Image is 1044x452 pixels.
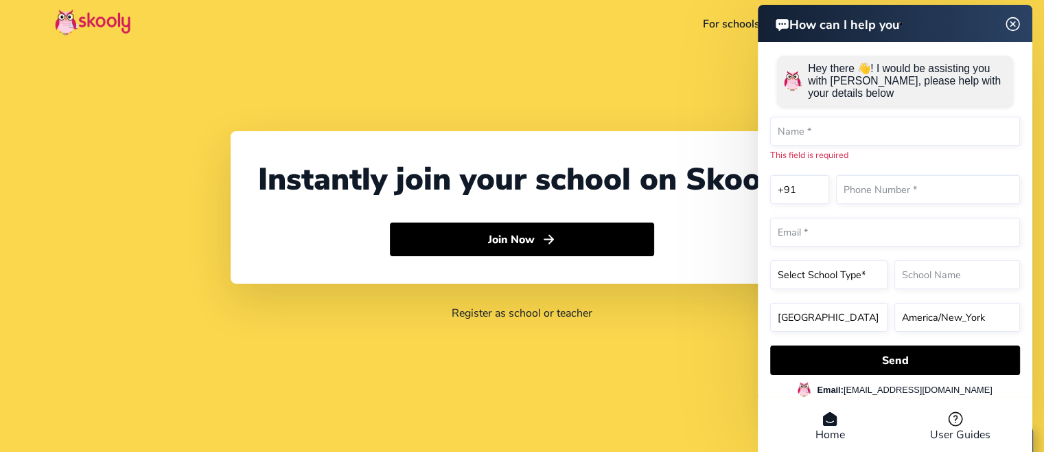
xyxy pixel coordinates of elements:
a: For schools [694,13,769,35]
a: Register as school or teacher [452,306,592,321]
ion-icon: arrow forward outline [542,232,556,247]
img: Skooly [55,9,130,36]
button: Join Nowarrow forward outline [390,223,654,257]
div: Instantly join your school on Skooly [258,159,787,201]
